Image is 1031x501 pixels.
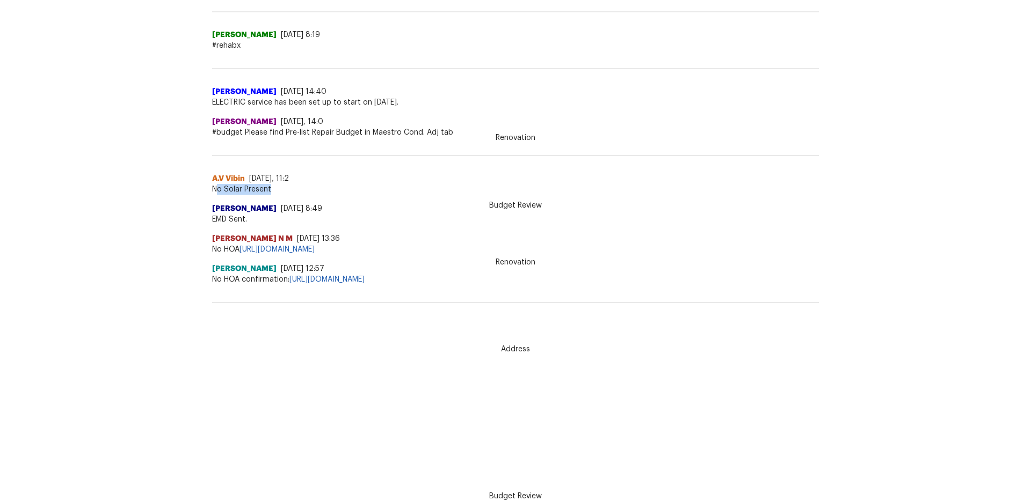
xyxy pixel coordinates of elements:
[212,30,277,40] span: [PERSON_NAME]
[212,244,819,255] span: No HOA
[212,214,819,225] span: EMD Sent.
[281,205,322,212] span: [DATE] 8:49
[281,118,323,126] span: [DATE], 14:0
[212,233,293,244] span: [PERSON_NAME] N M
[212,116,277,127] span: [PERSON_NAME]
[212,173,245,184] span: A.V Vibin
[212,86,277,97] span: [PERSON_NAME]
[212,97,819,108] span: ELECTRIC service has been set up to start on [DATE].
[239,246,315,253] a: [URL][DOMAIN_NAME]
[212,203,277,214] span: [PERSON_NAME]
[489,257,542,268] span: Renovation
[212,184,819,195] span: No Solar Present
[281,31,320,39] span: [DATE] 8:19
[212,127,819,138] span: #budget Please find Pre-list Repair Budget in Maestro Cond. Adj tab
[249,175,289,182] span: [DATE], 11:2
[489,132,542,143] span: Renovation
[212,274,819,285] span: No HOA confirmation:
[281,265,324,272] span: [DATE] 12:57
[297,235,340,242] span: [DATE] 13:36
[289,276,365,283] a: [URL][DOMAIN_NAME]
[212,40,819,51] span: #rehabx
[483,200,548,211] span: Budget Review
[281,88,326,95] span: [DATE] 14:40
[212,263,277,274] span: [PERSON_NAME]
